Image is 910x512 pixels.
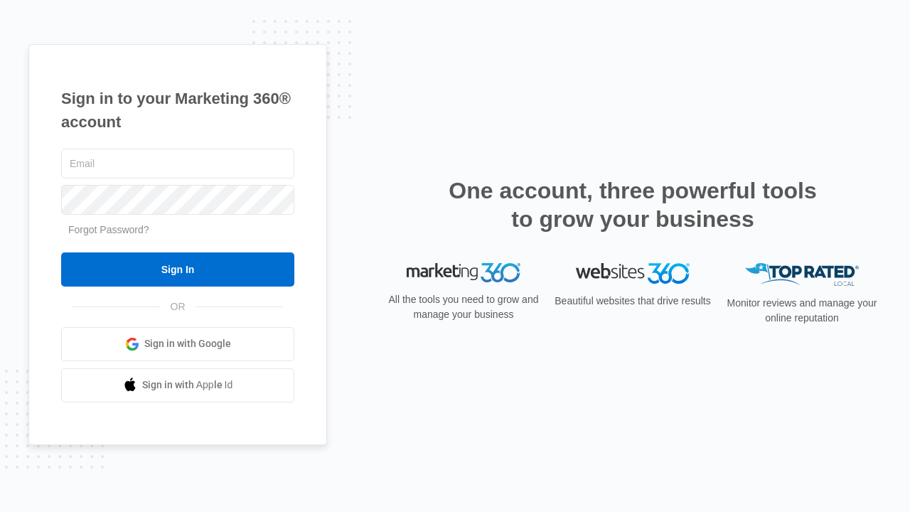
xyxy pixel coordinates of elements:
[61,149,294,178] input: Email
[722,296,882,326] p: Monitor reviews and manage your online reputation
[444,176,821,233] h2: One account, three powerful tools to grow your business
[61,368,294,402] a: Sign in with Apple Id
[384,292,543,322] p: All the tools you need to grow and manage your business
[142,378,233,393] span: Sign in with Apple Id
[161,299,196,314] span: OR
[553,294,712,309] p: Beautiful websites that drive results
[61,87,294,134] h1: Sign in to your Marketing 360® account
[576,263,690,284] img: Websites 360
[68,224,149,235] a: Forgot Password?
[407,263,520,283] img: Marketing 360
[61,327,294,361] a: Sign in with Google
[144,336,231,351] span: Sign in with Google
[745,263,859,287] img: Top Rated Local
[61,252,294,287] input: Sign In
